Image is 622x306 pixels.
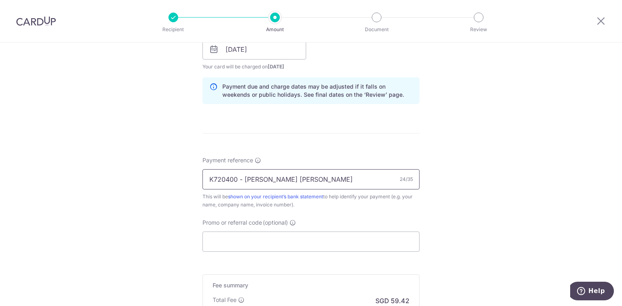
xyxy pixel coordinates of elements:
input: DD / MM / YYYY [202,39,306,59]
span: [DATE] [268,64,284,70]
span: Payment reference [202,156,253,164]
p: Amount [245,25,305,34]
p: SGD 59.42 [375,296,409,306]
p: Total Fee [213,296,236,304]
a: shown on your recipient’s bank statement [228,193,323,200]
h5: Fee summary [213,281,409,289]
span: Promo or referral code [202,219,262,227]
p: Payment due and charge dates may be adjusted if it falls on weekends or public holidays. See fina... [222,83,413,99]
p: Recipient [143,25,203,34]
span: Your card will be charged on [202,63,306,71]
iframe: Opens a widget where you can find more information [570,282,614,302]
p: Document [347,25,407,34]
div: 24/35 [400,175,413,183]
span: (optional) [263,219,288,227]
div: This will be to help identify your payment (e.g. your name, company name, invoice number). [202,193,420,209]
p: Review [449,25,509,34]
img: CardUp [16,16,56,26]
